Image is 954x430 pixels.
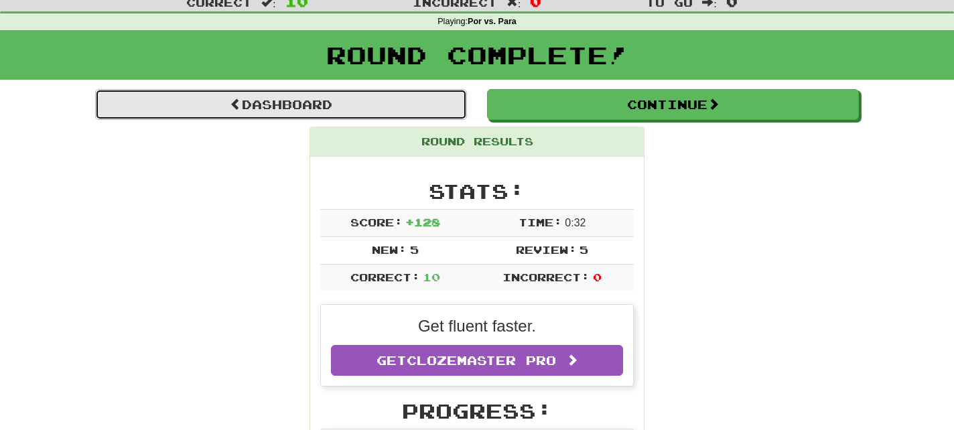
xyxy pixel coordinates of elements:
span: Correct: [350,271,420,283]
span: 0 [593,271,602,283]
h1: Round Complete! [5,42,949,68]
p: Get fluent faster. [331,315,623,338]
span: Clozemaster Pro [407,353,556,368]
span: Incorrect: [502,271,590,283]
h2: Stats: [320,180,634,202]
div: Round Results [310,127,644,157]
span: 5 [580,243,588,256]
span: New: [372,243,407,256]
a: GetClozemaster Pro [331,345,623,376]
span: Score: [350,216,403,228]
span: 10 [423,271,440,283]
span: 5 [410,243,419,256]
button: Continue [487,89,859,120]
a: Dashboard [95,89,467,120]
span: Review: [516,243,577,256]
span: Time: [519,216,562,228]
strong: Por vs. Para [468,17,517,26]
h2: Progress: [320,400,634,422]
span: + 128 [405,216,440,228]
span: 0 : 32 [565,217,586,228]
